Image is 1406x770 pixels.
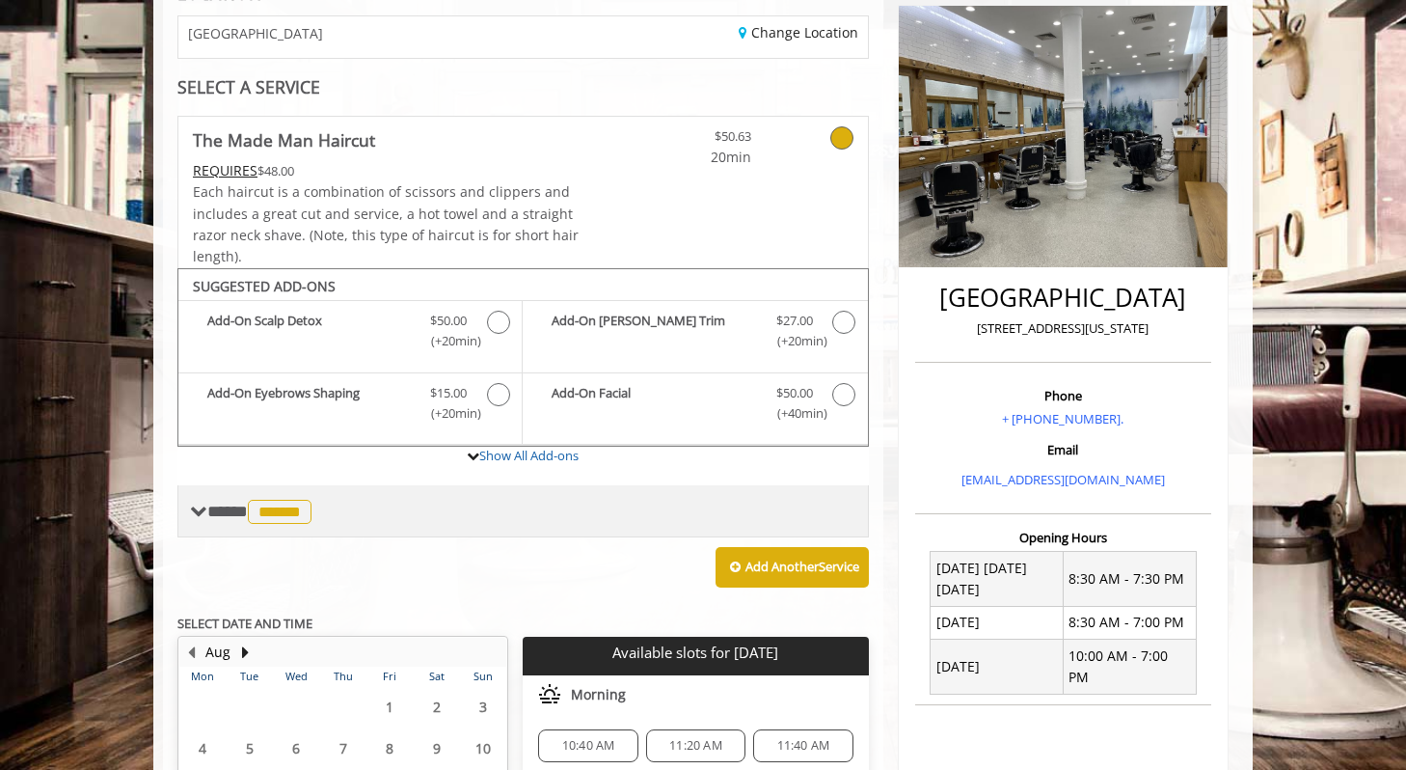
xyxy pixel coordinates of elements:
[915,531,1211,544] h3: Opening Hours
[366,667,413,686] th: Fri
[207,383,411,424] b: Add-On Eyebrows Shaping
[637,117,751,168] a: $50.63
[552,383,756,424] b: Add-On Facial
[538,683,561,706] img: morning slots
[460,667,507,686] th: Sun
[413,667,459,686] th: Sat
[179,667,226,686] th: Mon
[646,729,745,762] div: 11:20 AM
[532,383,857,428] label: Add-On Facial
[207,311,411,351] b: Add-On Scalp Detox
[776,311,813,331] span: $27.00
[562,738,615,754] span: 10:40 AM
[205,642,230,663] button: Aug
[552,311,756,351] b: Add-On [PERSON_NAME] Trim
[273,667,319,686] th: Wed
[193,160,581,181] div: $48.00
[1063,552,1196,607] td: 8:30 AM - 7:30 PM
[532,311,857,356] label: Add-On Beard Trim
[193,126,375,153] b: The Made Man Haircut
[237,642,253,663] button: Next Month
[669,738,722,754] span: 11:20 AM
[188,26,323,41] span: [GEOGRAPHIC_DATA]
[183,642,199,663] button: Previous Month
[920,318,1206,339] p: [STREET_ADDRESS][US_STATE]
[716,547,869,588] button: Add AnotherService
[188,311,512,356] label: Add-On Scalp Detox
[571,687,626,702] span: Morning
[420,331,477,351] span: (+20min )
[776,383,813,403] span: $50.00
[193,277,336,295] b: SUGGESTED ADD-ONS
[319,667,365,686] th: Thu
[177,615,312,632] b: SELECT DATE AND TIME
[745,558,859,575] b: Add Another Service
[931,552,1064,607] td: [DATE] [DATE] [DATE]
[193,182,579,265] span: Each haircut is a combination of scissors and clippers and includes a great cut and service, a ho...
[226,667,272,686] th: Tue
[766,403,823,424] span: (+40min )
[538,729,637,762] div: 10:40 AM
[188,383,512,428] label: Add-On Eyebrows Shaping
[931,640,1064,695] td: [DATE]
[430,311,467,331] span: $50.00
[920,389,1206,402] h3: Phone
[739,23,858,41] a: Change Location
[1002,410,1123,427] a: + [PHONE_NUMBER].
[637,147,751,168] span: 20min
[430,383,467,403] span: $15.00
[753,729,852,762] div: 11:40 AM
[1063,606,1196,639] td: 8:30 AM - 7:00 PM
[177,268,869,448] div: The Made Man Haircut Add-onS
[420,403,477,424] span: (+20min )
[193,161,257,179] span: This service needs some Advance to be paid before we block your appointment
[777,738,830,754] span: 11:40 AM
[920,284,1206,312] h2: [GEOGRAPHIC_DATA]
[920,443,1206,456] h3: Email
[530,645,860,661] p: Available slots for [DATE]
[177,78,869,96] div: SELECT A SERVICE
[1063,640,1196,695] td: 10:00 AM - 7:00 PM
[479,447,579,464] a: Show All Add-ons
[931,606,1064,639] td: [DATE]
[766,331,823,351] span: (+20min )
[961,471,1165,488] a: [EMAIL_ADDRESS][DOMAIN_NAME]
